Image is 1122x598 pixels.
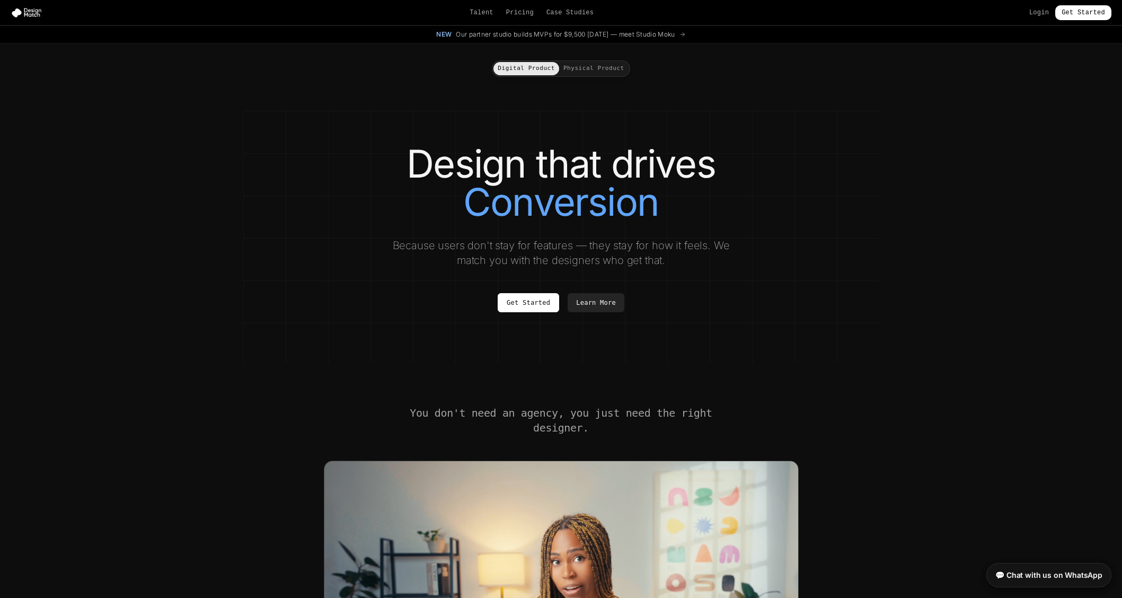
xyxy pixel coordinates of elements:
[506,8,534,17] a: Pricing
[436,30,452,39] span: New
[383,238,739,268] p: Because users don't stay for features — they stay for how it feels. We match you with the designe...
[1055,5,1111,20] a: Get Started
[470,8,493,17] a: Talent
[409,406,714,435] h2: You don't need an agency, you just need the right designer.
[493,62,559,75] button: Digital Product
[559,62,629,75] button: Physical Product
[463,183,659,221] span: Conversion
[11,7,47,18] img: Design Match
[568,293,624,312] a: Learn More
[1029,8,1049,17] a: Login
[498,293,559,312] a: Get Started
[456,30,675,39] span: Our partner studio builds MVPs for $9,500 [DATE] — meet Studio Moku
[546,8,594,17] a: Case Studies
[986,563,1111,587] a: 💬 Chat with us on WhatsApp
[264,145,858,221] h1: Design that drives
